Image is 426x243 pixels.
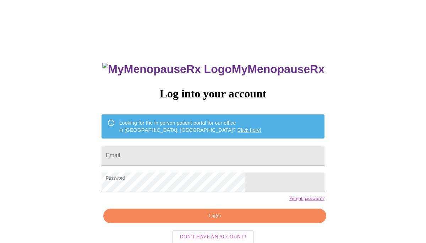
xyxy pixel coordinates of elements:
img: MyMenopauseRx Logo [102,63,231,76]
a: Don't have an account? [170,233,256,239]
a: Click here! [237,127,262,133]
a: Forgot password? [289,196,324,202]
h3: Log into your account [102,87,324,100]
span: Login [111,211,318,220]
button: Login [103,209,326,223]
span: Don't have an account? [180,233,246,242]
h3: MyMenopauseRx [102,63,324,76]
div: Looking for the in person patient portal for our office in [GEOGRAPHIC_DATA], [GEOGRAPHIC_DATA]? [119,117,262,136]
